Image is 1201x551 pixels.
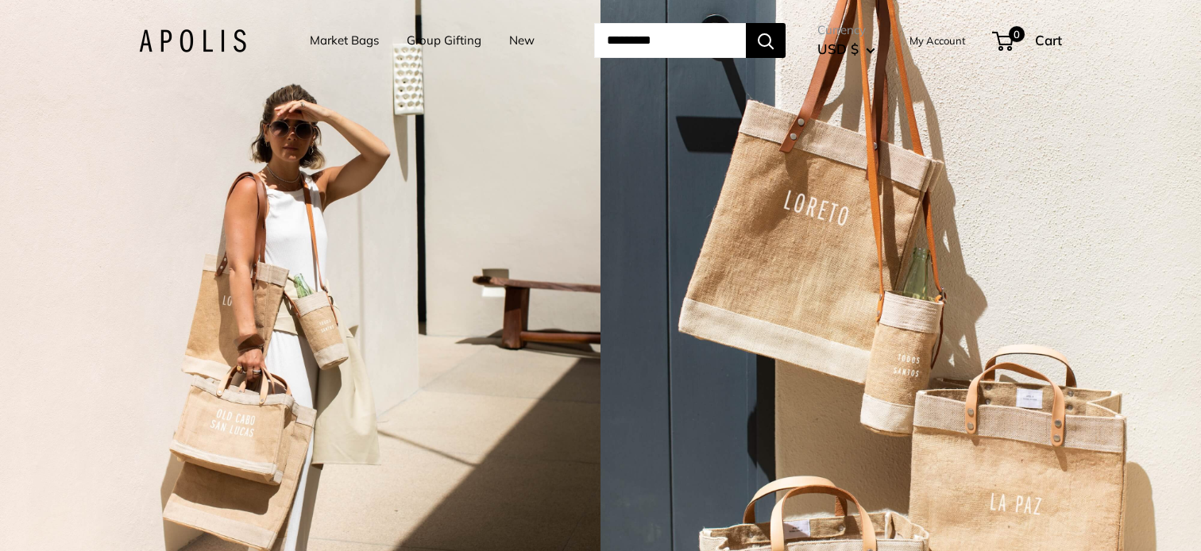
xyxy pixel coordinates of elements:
a: New [509,29,535,52]
span: USD $ [817,40,859,57]
span: Currency [817,19,875,41]
img: Apolis [139,29,246,52]
a: Group Gifting [407,29,481,52]
a: My Account [909,31,966,50]
a: Market Bags [310,29,379,52]
button: Search [746,23,786,58]
input: Search... [594,23,746,58]
span: Cart [1035,32,1062,48]
span: 0 [1009,26,1025,42]
a: 0 Cart [994,28,1062,53]
button: USD $ [817,37,875,62]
